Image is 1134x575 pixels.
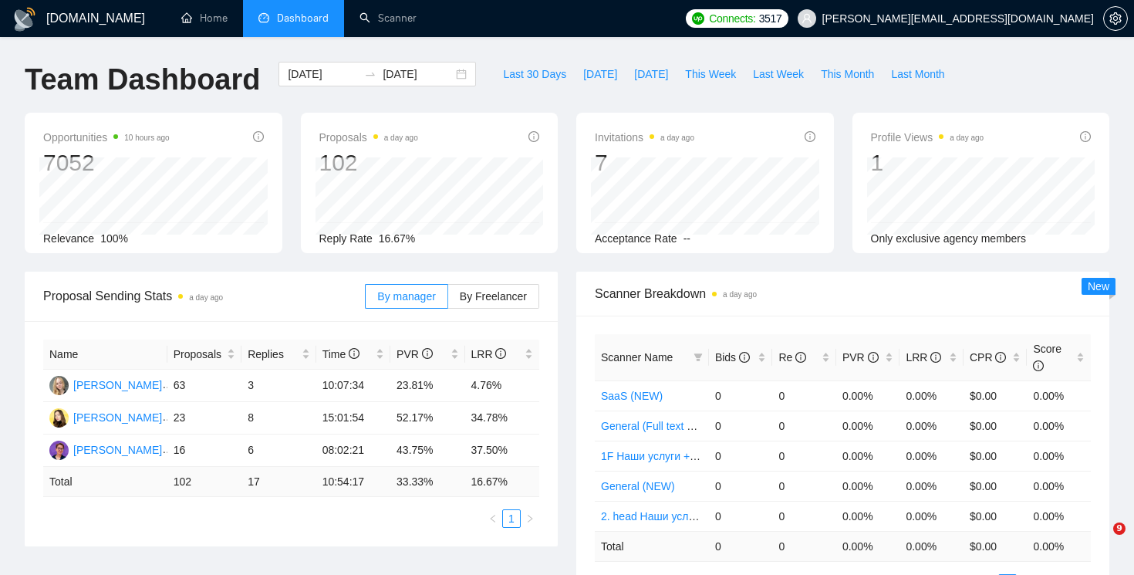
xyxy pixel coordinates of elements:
button: This Week [677,62,744,86]
td: 0.00% [899,441,964,471]
td: 16 [167,435,241,467]
span: info-circle [795,352,806,363]
div: [PERSON_NAME] [73,377,162,394]
span: Connects: [709,10,755,27]
td: 23.81% [390,370,464,402]
span: New [1088,280,1109,293]
span: info-circle [739,352,750,363]
a: KK[PERSON_NAME] [49,378,162,391]
input: End date [383,66,453,83]
span: Opportunities [43,128,170,147]
span: info-circle [495,348,506,359]
span: [DATE] [634,66,668,83]
span: dashboard [258,12,269,23]
td: 08:02:21 [316,435,390,467]
span: filter [694,353,703,362]
a: 1F Наши услуги + наша ЦА [601,450,737,462]
td: 63 [167,370,241,402]
td: 0 [772,531,836,561]
span: Last Week [753,66,804,83]
input: Start date [288,66,358,83]
td: 0.00% [836,441,900,471]
img: VM [49,408,69,428]
td: 0.00% [836,381,900,411]
span: Time [322,348,359,360]
td: 102 [167,467,241,497]
th: Proposals [167,340,241,370]
span: CPR [970,351,1006,364]
span: filter [690,346,706,369]
td: 0 [709,501,773,531]
time: 10 hours ago [124,134,169,142]
span: LRR [906,351,941,364]
img: KK [49,376,69,395]
h1: Team Dashboard [25,62,260,98]
span: Proposal Sending Stats [43,286,365,306]
td: 0.00% [836,501,900,531]
td: 0 [709,381,773,411]
div: [PERSON_NAME] [73,409,162,426]
td: 0.00% [836,411,900,441]
span: 9 [1113,523,1126,535]
span: Relevance [43,232,94,245]
td: 8 [241,402,316,435]
td: Total [43,467,167,497]
span: left [488,514,498,523]
span: Score [1033,343,1061,372]
div: 7 [595,148,694,178]
span: Reply Rate [319,232,373,245]
a: NV[PERSON_NAME] [49,443,162,455]
span: Replies [248,346,298,363]
td: 15:01:54 [316,402,390,435]
img: upwork-logo.png [692,12,704,25]
span: Only exclusive agency members [871,232,1027,245]
td: 0 [709,471,773,501]
td: 3 [241,370,316,402]
span: info-circle [349,348,359,359]
td: 10:07:34 [316,370,390,402]
time: a day ago [950,134,984,142]
div: 102 [319,148,418,178]
button: right [521,509,539,528]
span: By manager [377,290,435,303]
a: VM[PERSON_NAME] [49,411,162,423]
td: $ 0.00 [964,531,1028,561]
span: info-circle [253,131,264,142]
span: Re [778,351,806,364]
td: 10:54:17 [316,467,390,497]
td: 6 [241,435,316,467]
td: 37.50% [465,435,540,467]
a: 2. head Наши услуги + возможно наша ЦА [601,510,813,523]
a: 1 [503,510,520,527]
span: info-circle [805,131,815,142]
td: $0.00 [964,411,1028,441]
span: Last Month [891,66,944,83]
td: 0.00 % [1027,531,1091,561]
span: 100% [100,232,128,245]
td: 0 [772,441,836,471]
span: to [364,68,376,80]
span: info-circle [1033,360,1044,371]
time: a day ago [660,134,694,142]
span: Proposals [174,346,224,363]
span: info-circle [930,352,941,363]
td: $0.00 [964,471,1028,501]
td: 0.00% [899,411,964,441]
td: $0.00 [964,381,1028,411]
td: 0.00% [1027,381,1091,411]
td: 0.00% [1027,441,1091,471]
span: 16.67% [379,232,415,245]
div: [PERSON_NAME] [73,441,162,458]
span: This Month [821,66,874,83]
td: 0 [709,531,773,561]
td: 4.76% [465,370,540,402]
td: 23 [167,402,241,435]
td: 0 [772,381,836,411]
td: $0.00 [964,441,1028,471]
span: right [525,514,535,523]
span: swap-right [364,68,376,80]
span: Dashboard [277,12,329,25]
span: info-circle [1080,131,1091,142]
time: a day ago [189,293,223,302]
td: 0 [772,501,836,531]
